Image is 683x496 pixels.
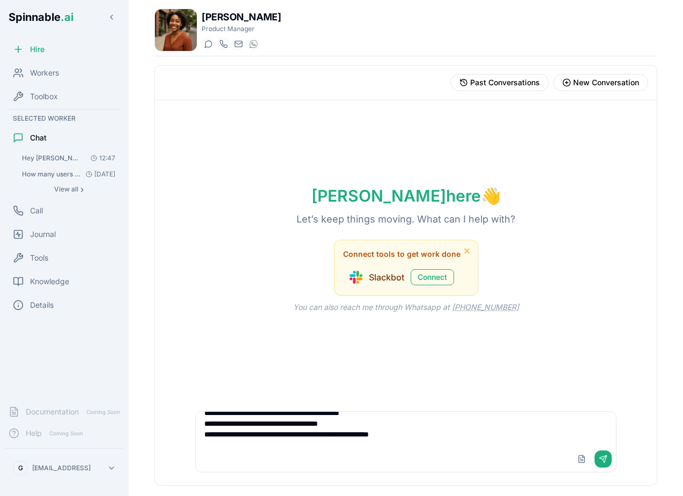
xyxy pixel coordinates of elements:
[411,269,454,285] button: Connect
[81,170,115,179] span: [DATE]
[18,464,23,472] span: G
[54,185,78,194] span: View all
[247,38,259,50] button: WhatsApp
[573,77,639,88] span: New Conversation
[481,186,501,205] span: wave
[202,10,281,25] h1: [PERSON_NAME]
[17,183,120,196] button: Show all conversations
[9,11,73,24] span: Spinnable
[450,74,549,91] button: View past conversations
[80,185,84,194] span: ›
[86,154,115,162] span: 12:47
[30,205,43,216] span: Call
[83,407,123,417] span: Coming Soon
[276,302,536,313] p: You can also reach me through Whatsapp at
[9,457,120,479] button: G[EMAIL_ADDRESS]
[452,302,519,312] a: [PHONE_NUMBER]
[32,464,91,472] p: [EMAIL_ADDRESS]
[553,74,648,91] button: Start new conversation
[26,428,42,439] span: Help
[30,276,69,287] span: Knowledge
[61,11,73,24] span: .ai
[343,249,461,260] span: Connect tools to get work done
[30,68,59,78] span: Workers
[30,44,44,55] span: Hire
[17,151,120,166] button: Open conversation: Hey Taylor, go study the most important articles by lenny's newsletter and oth...
[17,167,120,182] button: Open conversation: How many users used spinnable this week? I attached a file with the raw data ...
[470,77,540,88] span: Past Conversations
[294,186,518,205] h1: [PERSON_NAME] here
[232,38,244,50] button: Send email to taylor.mitchell@getspinnable.ai
[30,253,48,263] span: Tools
[350,271,362,284] img: Slackbot
[202,25,281,33] p: Product Manager
[4,112,124,125] div: Selected Worker
[202,38,214,50] button: Start a chat with Taylor Mitchell
[30,132,47,143] span: Chat
[26,406,79,417] span: Documentation
[22,154,83,162] span: Hey Taylor, go study the most important articles by lenny's newsletter and other product leader.....
[22,170,81,179] span: How many users used spinnable this week? I attached a file with the raw data ...: No messages yet
[30,91,58,102] span: Toolbox
[46,428,86,439] span: Coming Soon
[279,212,532,227] p: Let’s keep things moving. What can I help with?
[461,245,473,257] button: Dismiss tool suggestions
[369,271,404,284] span: Slackbot
[30,229,56,240] span: Journal
[217,38,229,50] button: Start a call with Taylor Mitchell
[30,300,54,310] span: Details
[249,40,258,48] img: WhatsApp
[155,9,197,51] img: Taylor Mitchell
